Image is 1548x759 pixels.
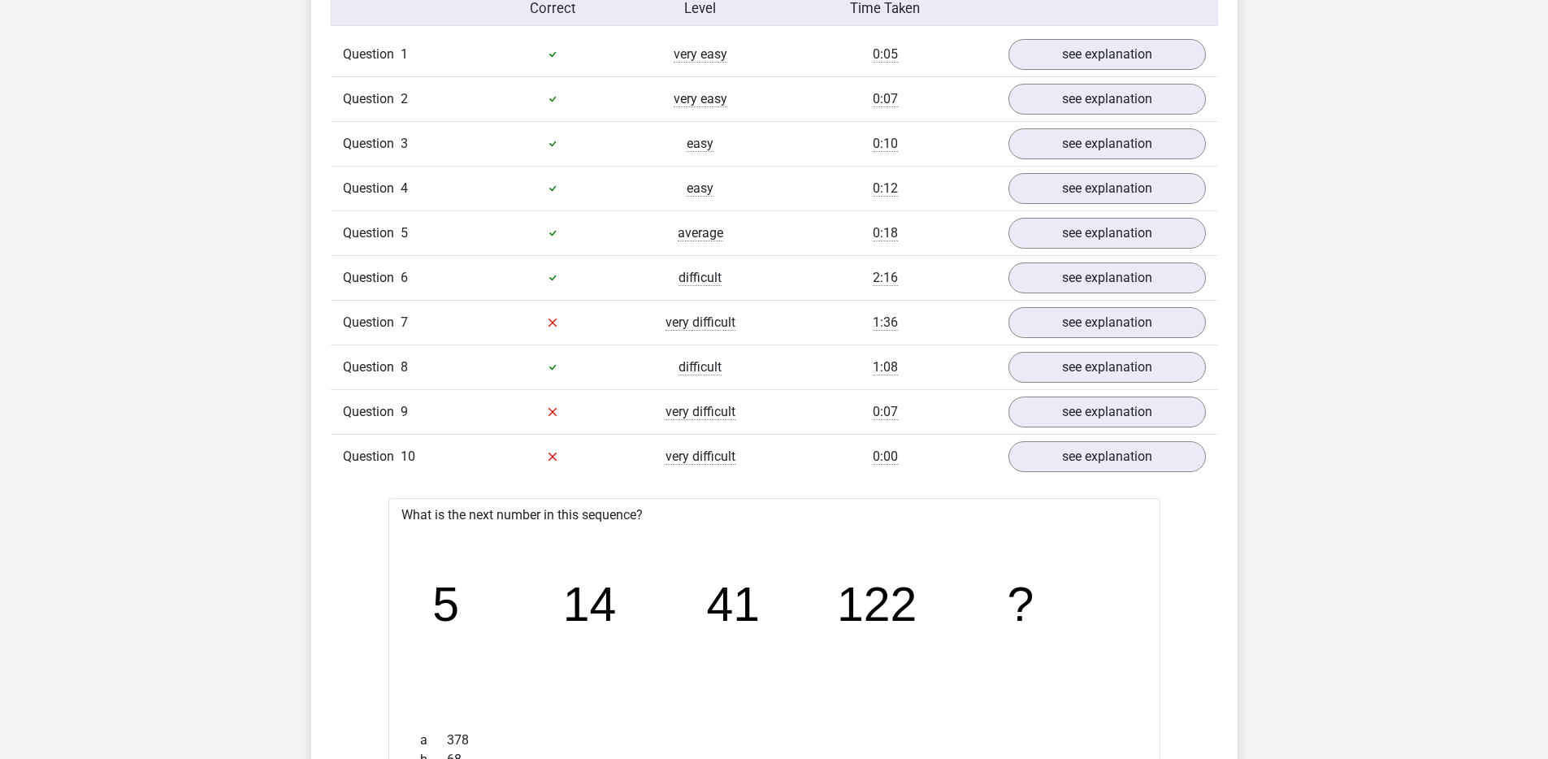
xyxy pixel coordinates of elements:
span: difficult [679,359,722,375]
span: 10 [401,449,415,464]
span: Question [343,358,401,377]
span: 5 [401,225,408,241]
span: 1:36 [873,314,898,331]
span: a [420,731,447,750]
span: 2 [401,91,408,106]
span: Question [343,447,401,466]
tspan: 122 [838,578,918,631]
span: 7 [401,314,408,330]
span: 4 [401,180,408,196]
span: Question [343,268,401,288]
span: 0:07 [873,91,898,107]
tspan: 41 [707,578,761,631]
span: easy [687,180,713,197]
tspan: ? [1008,578,1035,631]
a: see explanation [1008,84,1206,115]
a: see explanation [1008,39,1206,70]
span: average [678,225,723,241]
span: very easy [674,91,727,107]
a: see explanation [1008,352,1206,383]
span: 0:12 [873,180,898,197]
a: see explanation [1008,128,1206,159]
span: very easy [674,46,727,63]
span: Question [343,89,401,109]
a: see explanation [1008,173,1206,204]
span: easy [687,136,713,152]
span: 8 [401,359,408,375]
span: Question [343,223,401,243]
a: see explanation [1008,218,1206,249]
a: see explanation [1008,441,1206,472]
a: see explanation [1008,262,1206,293]
span: Question [343,134,401,154]
tspan: 5 [432,578,459,631]
span: 1:08 [873,359,898,375]
span: Question [343,402,401,422]
span: Question [343,179,401,198]
a: see explanation [1008,397,1206,427]
span: 9 [401,404,408,419]
span: very difficult [666,314,735,331]
span: Question [343,45,401,64]
span: 0:07 [873,404,898,420]
span: very difficult [666,449,735,465]
span: 0:05 [873,46,898,63]
span: difficult [679,270,722,286]
span: 0:00 [873,449,898,465]
span: Question [343,313,401,332]
span: 0:18 [873,225,898,241]
span: very difficult [666,404,735,420]
span: 2:16 [873,270,898,286]
span: 0:10 [873,136,898,152]
div: 378 [408,731,1141,750]
span: 6 [401,270,408,285]
span: 1 [401,46,408,62]
a: see explanation [1008,307,1206,338]
span: 3 [401,136,408,151]
tspan: 14 [563,578,617,631]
